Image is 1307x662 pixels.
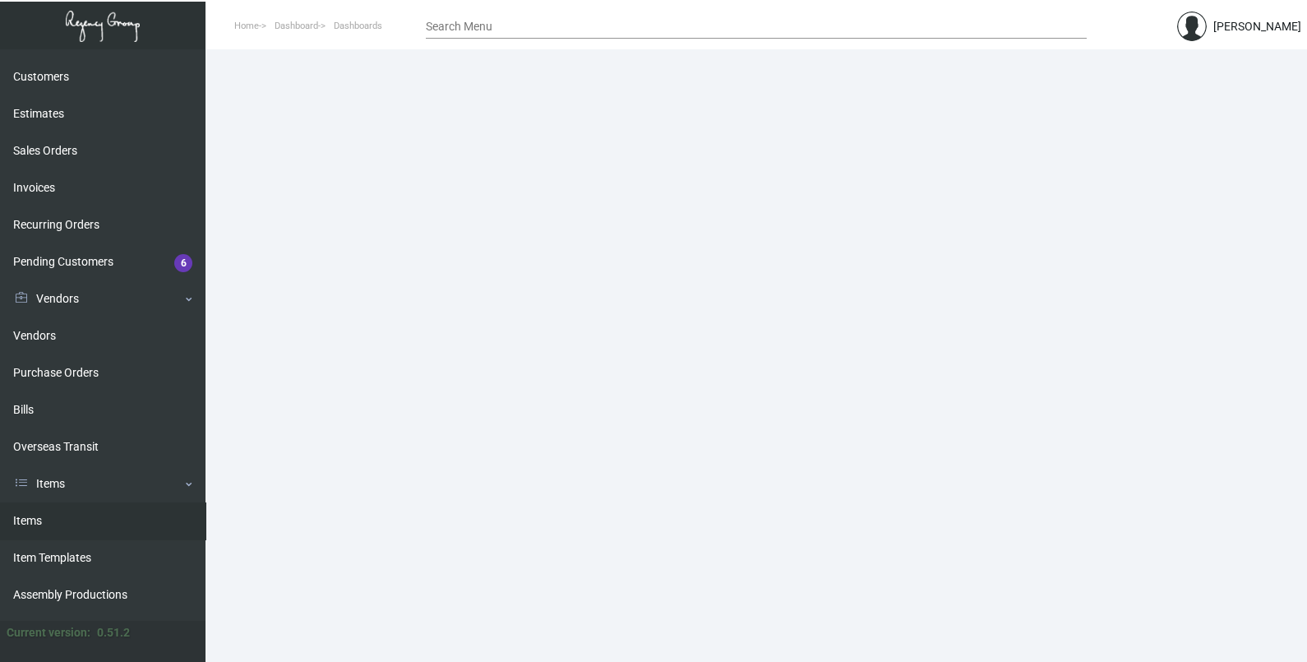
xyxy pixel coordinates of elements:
[1177,12,1207,41] img: admin@bootstrapmaster.com
[275,21,318,31] span: Dashboard
[97,624,130,641] div: 0.51.2
[7,624,90,641] div: Current version:
[1213,18,1301,35] div: [PERSON_NAME]
[334,21,382,31] span: Dashboards
[234,21,259,31] span: Home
